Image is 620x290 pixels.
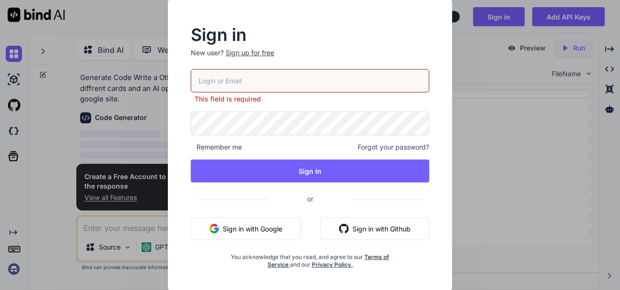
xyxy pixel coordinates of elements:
[268,253,390,268] a: Terms of Service
[191,160,429,182] button: Sign In
[226,48,274,58] div: Sign up for free
[320,217,429,240] button: Sign in with Github
[191,27,429,42] h2: Sign in
[191,94,429,104] p: This field is required
[191,217,301,240] button: Sign in with Google
[312,261,353,268] a: Privacy Policy.
[191,142,242,152] span: Remember me
[358,142,429,152] span: Forgot your password?
[191,48,429,69] p: New user?
[339,224,349,233] img: github
[230,248,389,269] div: You acknowledge that you read, and agree to our and our
[209,224,219,233] img: google
[269,187,351,210] span: or
[191,69,429,92] input: Login or Email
